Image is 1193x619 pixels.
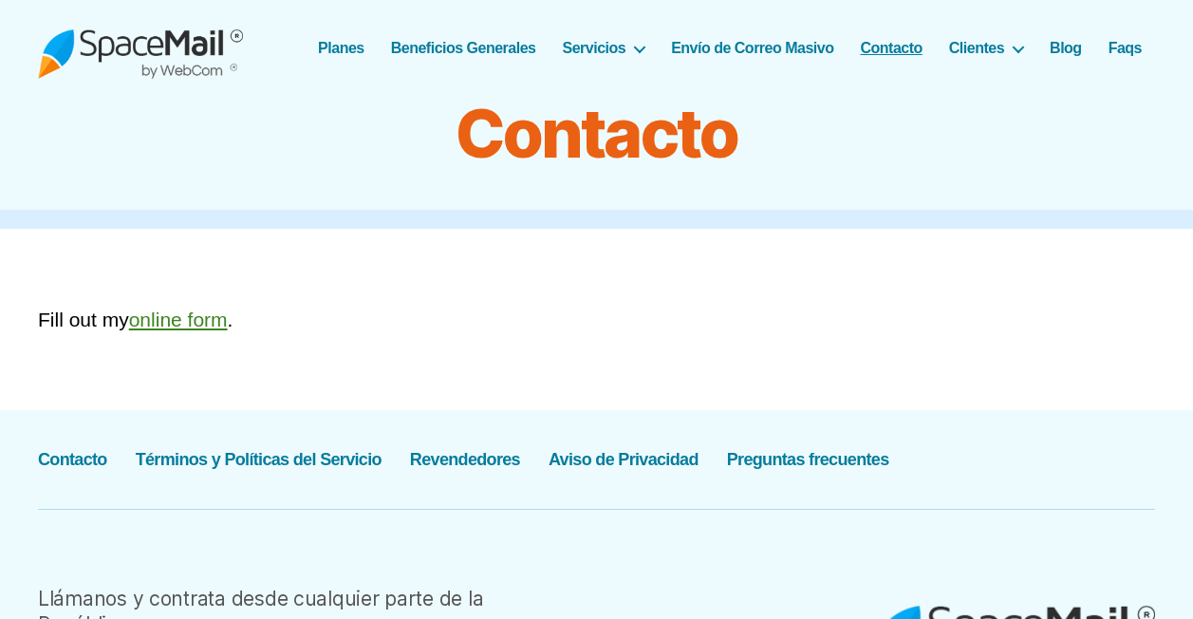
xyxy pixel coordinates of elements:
[949,39,1023,57] a: Clientes
[1050,39,1082,57] a: Blog
[129,309,228,330] a: online form
[563,39,645,57] a: Servicios
[860,39,922,57] a: Contacto
[38,450,107,469] a: Contacto
[391,39,536,57] a: Beneficios Generales
[549,450,699,469] a: Aviso de Privacidad
[671,39,833,57] a: Envío de Correo Masivo
[38,445,888,474] nav: Pie de página
[1109,39,1142,57] a: Faqs
[122,96,1072,172] h1: Contacto
[38,305,1155,335] div: Fill out my .
[38,17,243,79] img: Spacemail
[328,39,1155,57] nav: Horizontal
[410,450,520,469] a: Revendedores
[727,450,889,469] a: Preguntas frecuentes
[318,39,364,57] a: Planes
[136,450,382,469] a: Términos y Políticas del Servicio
